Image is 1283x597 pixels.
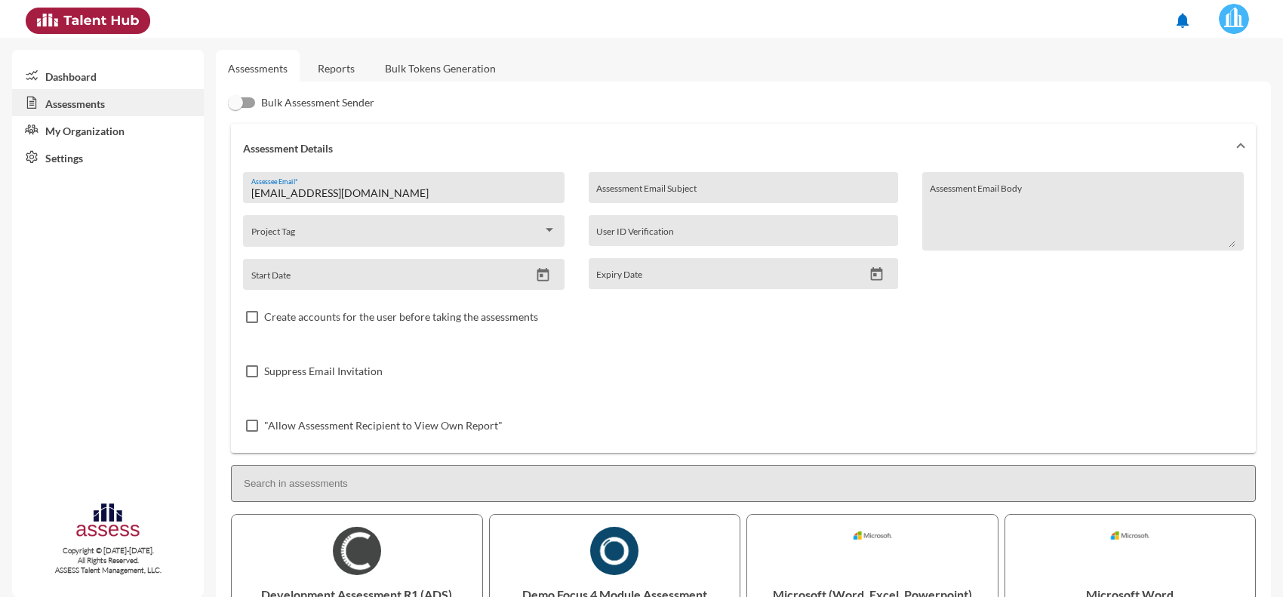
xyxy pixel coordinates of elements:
[12,546,204,575] p: Copyright © [DATE]-[DATE]. All Rights Reserved. ASSESS Talent Management, LLC.
[261,94,374,112] span: Bulk Assessment Sender
[863,266,890,282] button: Open calendar
[12,89,204,116] a: Assessments
[12,143,204,171] a: Settings
[306,50,367,87] a: Reports
[264,417,503,435] span: "Allow Assessment Recipient to View Own Report"
[264,362,383,380] span: Suppress Email Invitation
[228,62,288,75] a: Assessments
[12,116,204,143] a: My Organization
[12,62,204,89] a: Dashboard
[243,142,1226,155] mat-panel-title: Assessment Details
[530,267,556,283] button: Open calendar
[264,308,538,326] span: Create accounts for the user before taking the assessments
[1174,11,1192,29] mat-icon: notifications
[251,187,557,199] input: Assessee Email
[231,465,1256,502] input: Search in assessments
[231,172,1256,453] div: Assessment Details
[75,501,142,543] img: assesscompany-logo.png
[373,50,508,87] a: Bulk Tokens Generation
[231,124,1256,172] mat-expansion-panel-header: Assessment Details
